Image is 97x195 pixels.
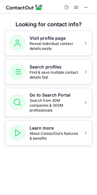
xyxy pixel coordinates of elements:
[9,35,26,52] img: Visit profile page
[6,4,43,11] img: ContactOut v5.3.10
[30,131,80,141] span: About ContactOut’s features & benefits
[9,63,26,80] img: Search profiles
[5,120,92,145] button: Learn moreAbout ContactOut’s features & benefits
[30,70,80,80] span: Find & save multiple contact details fast
[9,124,26,142] img: Learn more
[30,92,80,98] h5: Go to Search Portal
[30,64,80,70] h5: Search profiles
[30,35,80,41] h5: Visit profile page
[30,125,80,131] h5: Learn more
[5,31,92,56] button: Visit profile pageReveal individual contact details easily
[5,88,92,117] button: Go to Search PortalSearch from 30M companies & 300M professionals
[30,98,80,113] span: Search from 30M companies & 300M professionals
[5,59,92,84] button: Search profilesFind & save multiple contact details fast
[30,41,80,51] span: Reveal individual contact details easily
